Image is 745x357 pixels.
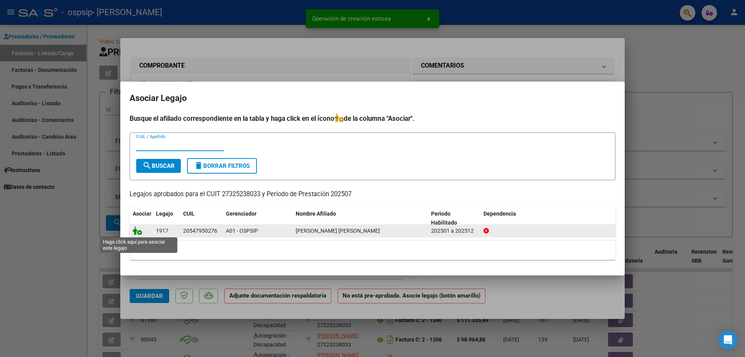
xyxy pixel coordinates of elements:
[183,226,217,235] div: 20547950276
[223,205,293,231] datatable-header-cell: Gerenciador
[194,161,203,170] mat-icon: delete
[136,159,181,173] button: Buscar
[130,190,615,199] p: Legajos aprobados para el CUIT 27325238033 y Período de Prestación 202507
[183,211,195,217] span: CUIL
[431,226,477,235] div: 202501 a 202512
[483,211,516,217] span: Dependencia
[226,228,258,234] span: A01 - OSPSIP
[194,162,250,169] span: Borrar Filtros
[226,211,256,217] span: Gerenciador
[130,113,615,124] h4: Busque el afiliado correspondiente en la tabla y haga click en el ícono de la columna "Asociar".
[130,205,153,231] datatable-header-cell: Asociar
[428,205,480,231] datatable-header-cell: Periodo Habilitado
[153,205,180,231] datatable-header-cell: Legajo
[130,240,615,260] div: 1 registros
[180,205,223,231] datatable-header-cell: CUIL
[296,211,336,217] span: Nombre Afiliado
[296,228,380,234] span: DIAZ MARTINEZ ANGEL DAREK
[133,211,151,217] span: Asociar
[156,228,168,234] span: 1917
[480,205,616,231] datatable-header-cell: Dependencia
[130,91,615,106] h2: Asociar Legajo
[293,205,428,231] datatable-header-cell: Nombre Afiliado
[156,211,173,217] span: Legajo
[431,211,457,226] span: Periodo Habilitado
[187,158,257,174] button: Borrar Filtros
[719,331,737,349] div: Open Intercom Messenger
[142,162,175,169] span: Buscar
[142,161,152,170] mat-icon: search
